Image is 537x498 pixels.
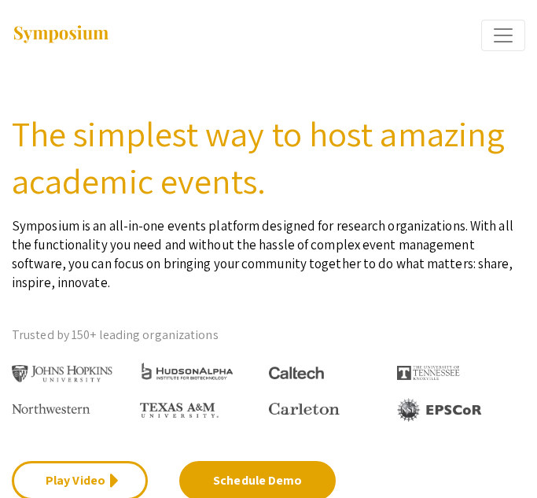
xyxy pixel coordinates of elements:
img: Caltech [269,367,324,380]
img: Johns Hopkins University [12,365,112,382]
p: Symposium is an all-in-one events platform designed for research organizations. With all the func... [12,205,525,292]
img: EPSCOR [397,398,484,421]
button: Expand or Collapse Menu [481,20,525,51]
h2: The simplest way to host amazing academic events. [12,110,525,205]
p: Trusted by 150+ leading organizations [12,323,525,347]
img: Texas A&M University [140,403,219,419]
img: HudsonAlpha [140,362,234,382]
img: Northwestern [12,404,90,413]
img: Carleton [269,403,340,415]
img: The University of Tennessee [397,366,460,380]
img: Symposium by ForagerOne [12,24,110,46]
